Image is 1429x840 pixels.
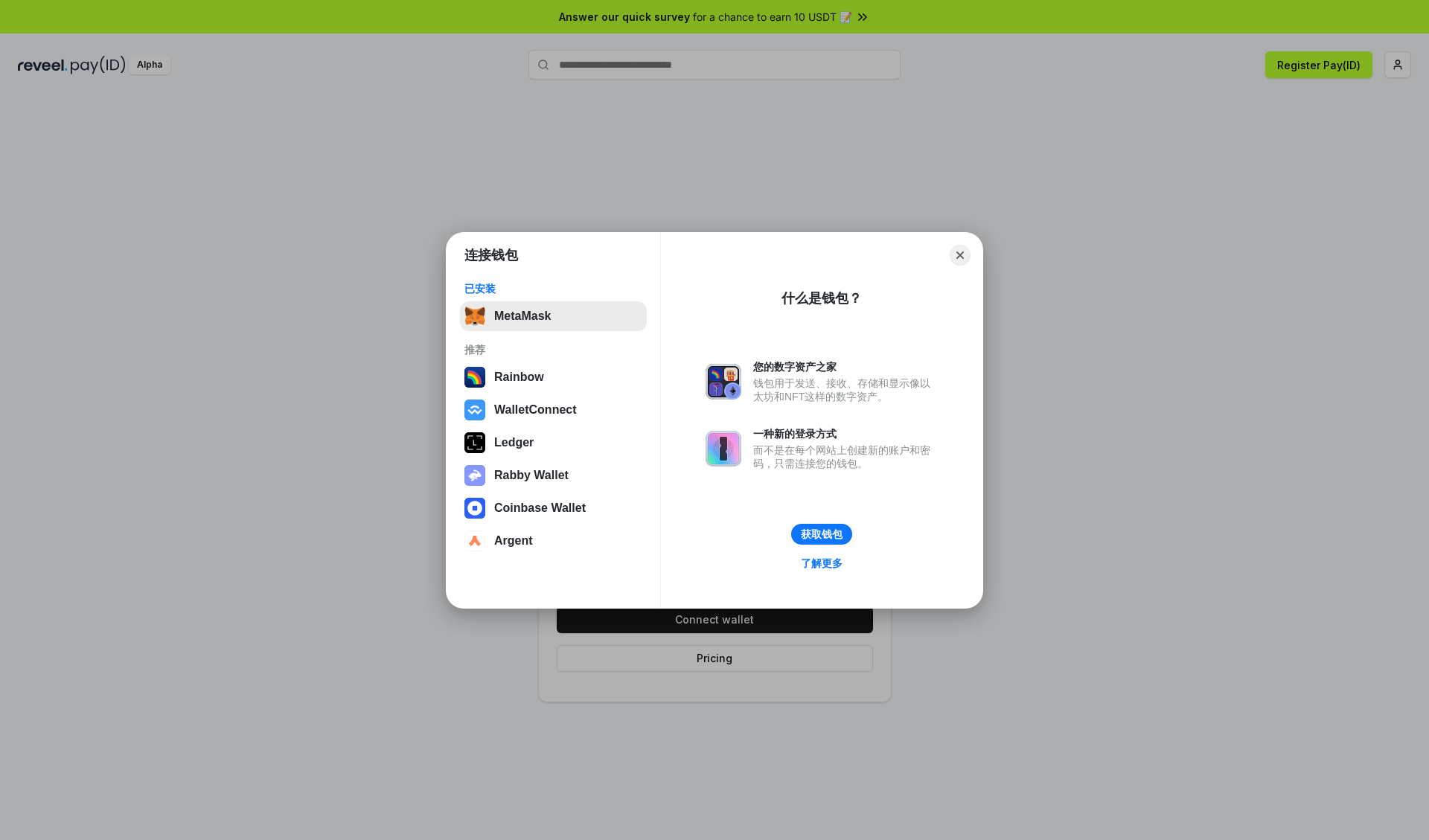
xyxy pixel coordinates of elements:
[706,431,741,467] img: svg+xml,%3Csvg%20xmlns%3D%22http%3A%2F%2Fwww.w3.org%2F2000%2Fsvg%22%20fill%3D%22none%22%20viewBox...
[464,498,485,519] img: svg+xml,%3Csvg%20width%3D%2228%22%20height%3D%2228%22%20viewBox%3D%220%200%2028%2028%22%20fill%3D...
[464,432,485,453] img: svg+xml,%3Csvg%20xmlns%3D%22http%3A%2F%2Fwww.w3.org%2F2000%2Fsvg%22%20width%3D%2228%22%20height%3...
[801,528,843,541] div: 获取钱包
[464,246,518,264] h1: 连接钱包
[464,282,642,295] div: 已安装
[464,400,485,420] img: svg+xml,%3Csvg%20width%3D%2228%22%20height%3D%2228%22%20viewBox%3D%220%200%2028%2028%22%20fill%3D...
[464,530,485,551] img: svg+xml,%3Csvg%20width%3D%2228%22%20height%3D%2228%22%20viewBox%3D%220%200%2028%2028%22%20fill%3D...
[801,557,843,570] div: 了解更多
[494,501,586,515] div: Coinbase Wallet
[494,469,569,482] div: Rabby Wallet
[706,364,741,400] img: svg+xml,%3Csvg%20xmlns%3D%22http%3A%2F%2Fwww.w3.org%2F2000%2Fsvg%22%20fill%3D%22none%22%20viewBox...
[464,465,485,486] img: svg+xml,%3Csvg%20xmlns%3D%22http%3A%2F%2Fwww.w3.org%2F2000%2Fsvg%22%20fill%3D%22none%22%20viewBox...
[494,310,551,323] div: MetaMask
[460,461,647,490] button: Rabby Wallet
[950,245,971,266] button: Close
[791,524,852,545] button: 获取钱包
[792,554,851,573] a: 了解更多
[494,534,533,548] div: Argent
[460,493,647,523] button: Coinbase Wallet
[753,443,938,470] div: 而不是在每个网站上创建新的账户和密码，只需连接您的钱包。
[464,367,485,388] img: svg+xml,%3Csvg%20width%3D%22120%22%20height%3D%22120%22%20viewBox%3D%220%200%20120%20120%22%20fil...
[494,403,577,417] div: WalletConnect
[753,376,938,403] div: 钱包用于发送、接收、存储和显示像以太坊和NFT这样的数字资产。
[464,306,485,327] img: svg+xml,%3Csvg%20fill%3D%22none%22%20height%3D%2233%22%20viewBox%3D%220%200%2035%2033%22%20width%...
[753,360,938,373] div: 您的数字资产之家
[460,395,647,425] button: WalletConnect
[753,427,938,440] div: 一种新的登录方式
[460,301,647,331] button: MetaMask
[464,343,642,356] div: 推荐
[781,289,862,307] div: 什么是钱包？
[460,526,647,556] button: Argent
[460,362,647,392] button: Rainbow
[494,436,534,449] div: Ledger
[494,371,544,384] div: Rainbow
[460,428,647,458] button: Ledger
